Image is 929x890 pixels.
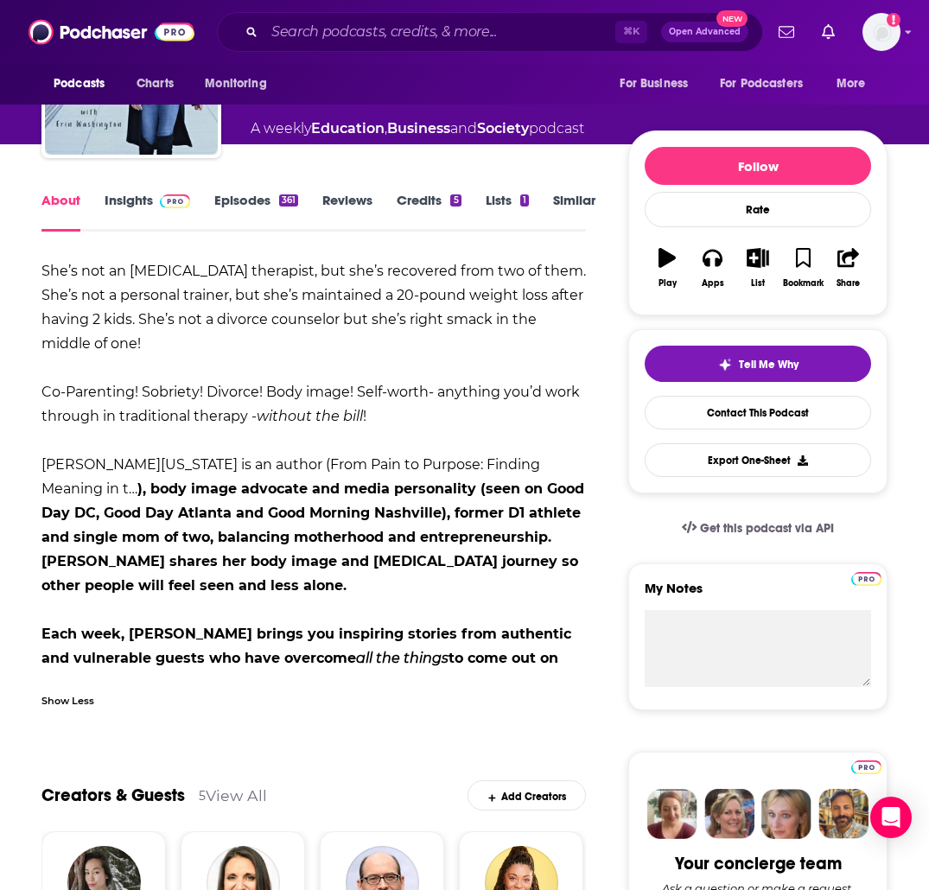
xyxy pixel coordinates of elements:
[41,456,330,473] strong: [PERSON_NAME][US_STATE] is an author (
[450,194,461,207] div: 5
[690,237,735,299] button: Apps
[387,120,450,137] a: Business
[160,194,190,208] img: Podchaser Pro
[645,147,871,185] button: Follow
[751,278,765,289] div: List
[818,789,869,839] img: Jon Profile
[783,278,824,289] div: Bookmark
[468,780,586,811] div: Add Creators
[645,346,871,382] button: tell me why sparkleTell Me Why
[645,237,690,299] button: Play
[862,13,900,51] span: Logged in as sarahhallprinc
[125,67,184,100] a: Charts
[702,278,724,289] div: Apps
[264,18,615,46] input: Search podcasts, credits, & more...
[486,192,529,232] a: Lists1
[780,237,825,299] button: Bookmark
[887,13,900,27] svg: Add a profile image
[645,443,871,477] button: Export One-Sheet
[700,521,834,536] span: Get this podcast via API
[41,192,80,232] a: About
[862,13,900,51] img: User Profile
[41,263,586,352] strong: She’s not an [MEDICAL_DATA] therapist, but she’s recovered from two of them. She’s not a personal...
[385,120,387,137] span: ,
[322,192,372,232] a: Reviews
[647,789,697,839] img: Sydney Profile
[826,237,871,299] button: Share
[837,72,866,96] span: More
[615,21,647,43] span: ⌘ K
[851,572,881,586] img: Podchaser Pro
[311,120,385,137] a: Education
[668,507,848,550] a: Get this podcast via API
[217,12,763,52] div: Search podcasts, credits, & more...
[520,194,529,207] div: 1
[397,192,461,232] a: Credits5
[206,786,267,804] a: View All
[41,67,127,100] button: open menu
[645,396,871,429] a: Contact This Podcast
[851,760,881,774] img: Podchaser Pro
[772,17,801,47] a: Show notifications dropdown
[870,797,912,838] div: Open Intercom Messenger
[41,626,571,690] strong: Each week, [PERSON_NAME] brings you inspiring stories from authentic and vulnerable guests who ha...
[29,16,194,48] img: Podchaser - Follow, Share and Rate Podcasts
[824,67,888,100] button: open menu
[620,72,688,96] span: For Business
[41,785,185,806] a: Creators & Guests
[720,72,803,96] span: For Podcasters
[257,408,363,424] em: without the bill
[761,789,811,839] img: Jules Profile
[41,480,584,594] strong: ), body image advocate and media personality (seen on Good Day DC, Good Day Atlanta and Good Morn...
[739,358,799,372] span: Tell Me Why
[837,278,860,289] div: Share
[608,67,709,100] button: open menu
[718,358,732,372] img: tell me why sparkle
[41,384,580,424] strong: Co-Parenting! Sobriety! Divorce! Body image! Self-worth- anything you’d work through in tradition...
[716,10,748,27] span: New
[137,72,174,96] span: Charts
[251,118,584,139] div: A weekly podcast
[356,650,449,666] em: all the things
[735,237,780,299] button: List
[815,17,842,47] a: Show notifications dropdown
[199,788,206,804] div: 5
[851,569,881,586] a: Pro website
[214,192,298,232] a: Episodes361
[193,67,289,100] button: open menu
[450,120,477,137] span: and
[704,789,754,839] img: Barbara Profile
[661,22,748,42] button: Open AdvancedNew
[645,192,871,227] div: Rate
[669,28,741,36] span: Open Advanced
[851,758,881,774] a: Pro website
[675,853,842,874] div: Your concierge team
[553,192,595,232] a: Similar
[105,192,190,232] a: InsightsPodchaser Pro
[205,72,266,96] span: Monitoring
[659,278,677,289] div: Play
[477,120,529,137] a: Society
[645,580,871,610] label: My Notes
[279,194,298,207] div: 361
[862,13,900,51] button: Show profile menu
[54,72,105,96] span: Podcasts
[709,67,828,100] button: open menu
